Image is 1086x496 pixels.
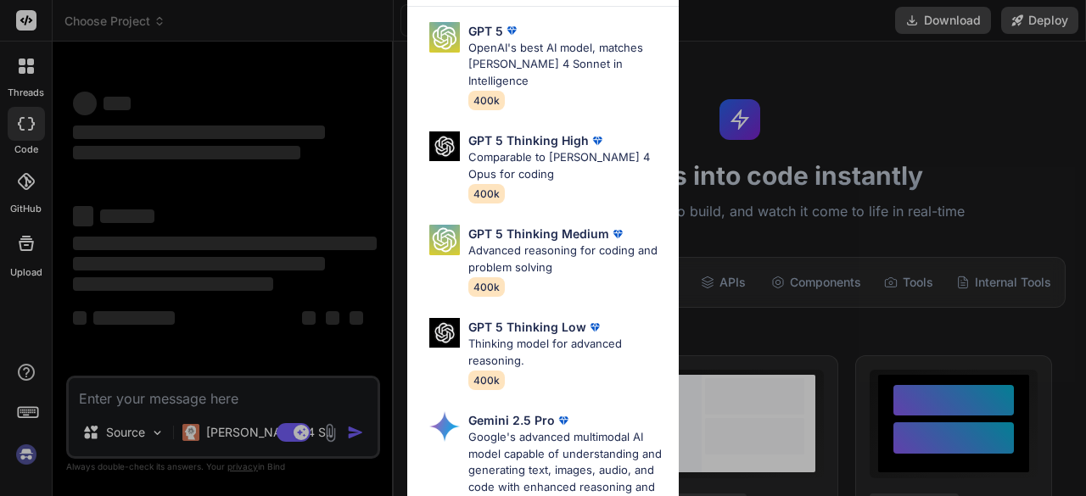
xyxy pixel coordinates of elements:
img: premium [609,226,626,242]
span: 400k [468,277,505,297]
span: 400k [468,371,505,390]
p: OpenAI's best AI model, matches [PERSON_NAME] 4 Sonnet in Intelligence [468,40,665,90]
img: Pick Models [429,131,460,161]
p: GPT 5 Thinking High [468,131,589,149]
p: GPT 5 Thinking Low [468,318,586,336]
p: GPT 5 [468,22,503,40]
img: Pick Models [429,411,460,442]
p: Thinking model for advanced reasoning. [468,336,665,369]
img: Pick Models [429,225,460,255]
span: 400k [468,91,505,110]
img: premium [586,319,603,336]
img: premium [503,22,520,39]
p: Advanced reasoning for coding and problem solving [468,242,665,276]
span: 400k [468,184,505,203]
img: premium [555,412,572,429]
img: premium [589,132,606,149]
p: GPT 5 Thinking Medium [468,225,609,242]
img: Pick Models [429,318,460,348]
p: Gemini 2.5 Pro [468,411,555,429]
p: Comparable to [PERSON_NAME] 4 Opus for coding [468,149,665,182]
img: Pick Models [429,22,460,53]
